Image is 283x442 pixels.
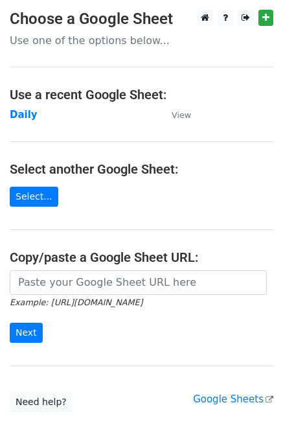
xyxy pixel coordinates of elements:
input: Paste your Google Sheet URL here [10,270,267,295]
input: Next [10,323,43,343]
h4: Use a recent Google Sheet: [10,87,273,102]
h4: Copy/paste a Google Sheet URL: [10,250,273,265]
a: Need help? [10,392,73,412]
a: Daily [10,109,38,121]
a: Select... [10,187,58,207]
h3: Choose a Google Sheet [10,10,273,29]
small: View [172,110,191,120]
a: Google Sheets [193,393,273,405]
a: View [159,109,191,121]
p: Use one of the options below... [10,34,273,47]
h4: Select another Google Sheet: [10,161,273,177]
small: Example: [URL][DOMAIN_NAME] [10,297,142,307]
